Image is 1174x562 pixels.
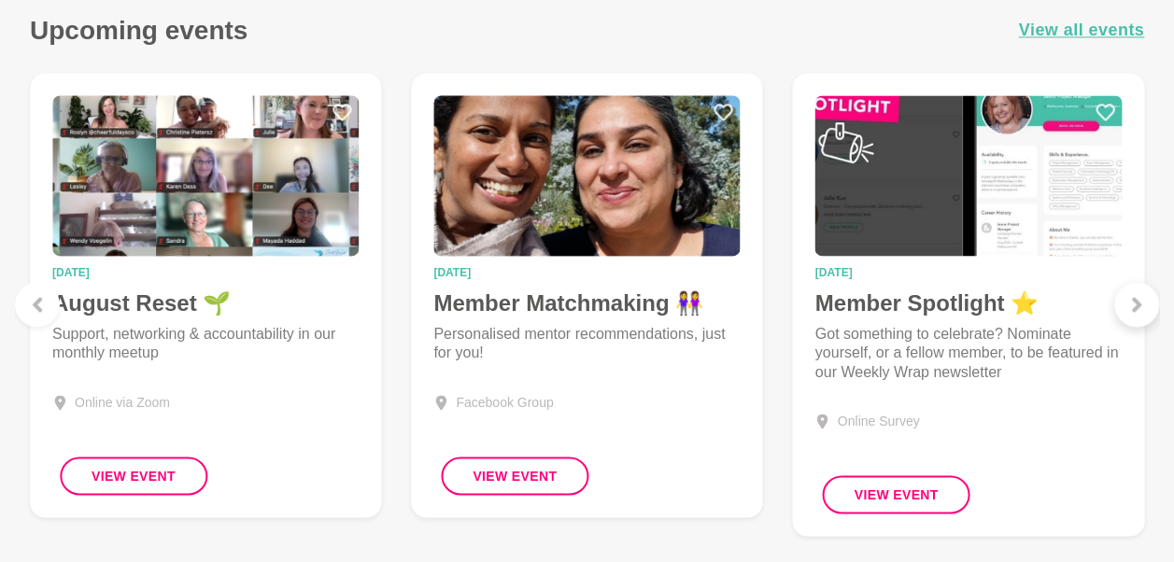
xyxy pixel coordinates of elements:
div: Online via Zoom [75,392,170,412]
a: Member Matchmaking 👭[DATE]Member Matchmaking 👭Personalised mentor recommendations, just for you!F... [411,73,762,517]
a: August Reset 🌱[DATE]August Reset 🌱Support, networking & accountability in our monthly meetupOnlin... [30,73,381,517]
img: Member Spotlight ⭐ [815,95,1122,256]
img: August Reset 🌱 [52,95,359,256]
time: [DATE] [52,267,359,278]
div: Facebook Group [456,392,553,412]
h4: Member Spotlight ⭐ [815,289,1122,317]
p: Got something to celebrate? Nominate yourself, or a fellow member, to be featured in our Weekly W... [815,325,1122,381]
p: Support, networking & accountability in our monthly meetup [52,325,359,362]
h4: Member Matchmaking 👭 [433,289,740,317]
button: View Event [823,475,970,513]
time: [DATE] [433,267,740,278]
h4: August Reset 🌱 [52,289,359,317]
p: Personalised mentor recommendations, just for you! [433,325,740,362]
a: View all events [1019,17,1145,44]
button: View Event [441,457,588,495]
div: Online Survey [838,411,920,430]
button: View Event [60,457,207,495]
img: Member Matchmaking 👭 [433,95,740,256]
time: [DATE] [815,267,1122,278]
h3: Upcoming events [30,14,248,47]
a: Member Spotlight ⭐[DATE]Member Spotlight ⭐Got something to celebrate? Nominate yourself, or a fel... [793,73,1144,536]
